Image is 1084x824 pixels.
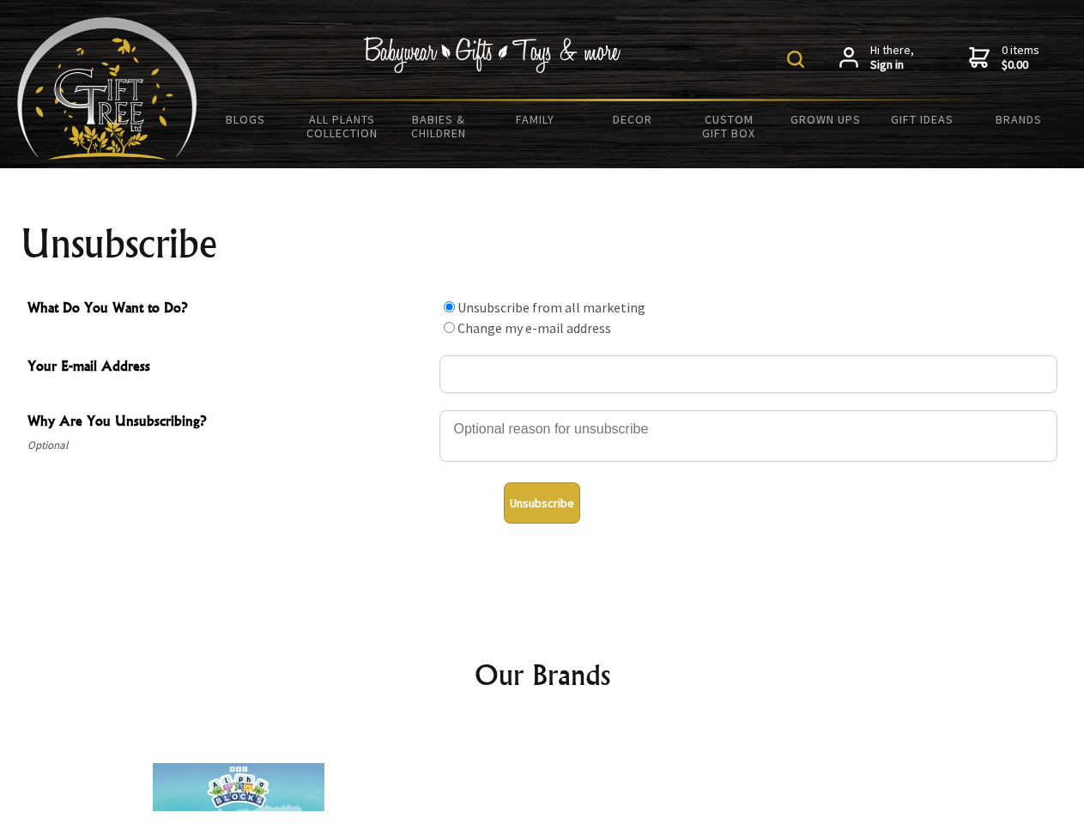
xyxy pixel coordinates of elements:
[457,299,645,316] label: Unsubscribe from all marketing
[870,43,914,73] span: Hi there,
[681,101,778,151] a: Custom Gift Box
[439,355,1057,393] input: Your E-mail Address
[34,654,1051,695] h2: Our Brands
[777,101,874,137] a: Grown Ups
[504,482,580,524] button: Unsubscribe
[787,51,804,68] img: product search
[1002,42,1039,73] span: 0 items
[27,410,431,435] span: Why Are You Unsubscribing?
[391,101,487,151] a: Babies & Children
[21,223,1064,264] h1: Unsubscribe
[27,297,431,322] span: What Do You Want to Do?
[364,37,621,73] img: Babywear - Gifts - Toys & more
[17,17,197,160] img: Babyware - Gifts - Toys and more...
[27,435,431,456] span: Optional
[457,319,611,336] label: Change my e-mail address
[969,43,1039,73] a: 0 items$0.00
[444,301,455,312] input: What Do You Want to Do?
[197,101,294,137] a: BLOGS
[1002,58,1039,73] strong: $0.00
[487,101,584,137] a: Family
[439,410,1057,462] textarea: Why Are You Unsubscribing?
[870,58,914,73] strong: Sign in
[444,322,455,333] input: What Do You Want to Do?
[971,101,1068,137] a: Brands
[584,101,681,137] a: Decor
[874,101,971,137] a: Gift Ideas
[839,43,914,73] a: Hi there,Sign in
[27,355,431,380] span: Your E-mail Address
[294,101,391,151] a: All Plants Collection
